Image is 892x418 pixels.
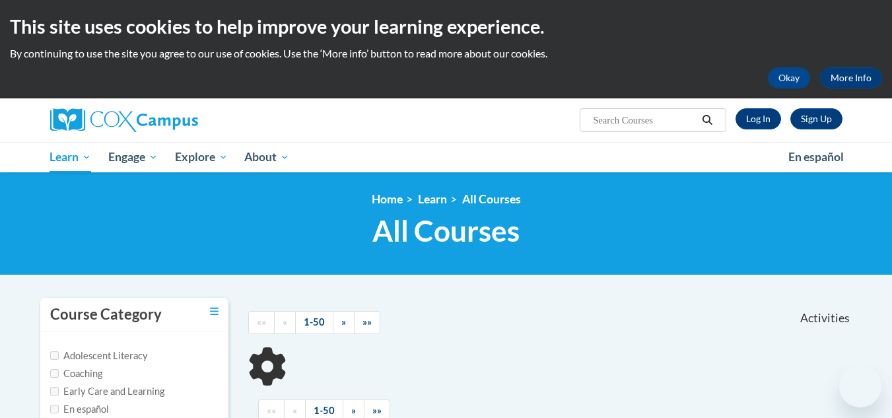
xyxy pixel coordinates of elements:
[50,108,198,132] img: Cox Campus
[372,405,382,416] span: »»
[354,311,380,334] a: End
[462,192,521,206] a: All Courses
[768,67,810,88] button: Okay
[333,311,355,334] a: Next
[697,112,717,128] button: Search
[50,369,59,378] input: Checkbox for Options
[351,405,356,416] span: »
[50,351,59,360] input: Checkbox for Options
[372,192,403,206] a: Home
[592,112,697,128] input: Search Courses
[42,142,100,172] a: Learn
[362,316,372,328] span: »»
[50,387,59,396] input: Checkbox for Options
[10,13,882,40] h2: This site uses cookies to help improve your learning experience.
[820,67,882,88] a: More Info
[839,365,881,407] iframe: Button to launch messaging window
[267,405,276,416] span: ««
[100,142,166,172] a: Engage
[50,384,164,399] label: Early Care and Learning
[248,311,275,334] a: Begining
[790,108,842,129] a: Register
[244,149,289,165] span: About
[788,150,844,164] span: En español
[50,349,148,363] label: Adolescent Literacy
[800,311,850,326] span: Activities
[175,149,228,165] span: Explore
[236,142,298,172] a: About
[210,304,219,319] a: Toggle collapse
[50,149,91,165] span: Learn
[50,304,162,325] h3: Course Category
[30,142,862,172] div: Main menu
[736,108,781,129] a: Log In
[166,142,236,172] a: Explore
[283,316,287,328] span: «
[50,402,109,417] label: En español
[108,149,158,165] span: Engage
[292,405,297,416] span: «
[274,311,296,334] a: Previous
[372,213,520,248] span: All Courses
[295,311,333,334] a: 1-50
[50,405,59,413] input: Checkbox for Options
[780,143,852,171] a: En español
[50,366,102,381] label: Coaching
[418,192,447,206] a: Learn
[257,316,266,328] span: ««
[10,46,882,61] p: By continuing to use the site you agree to our use of cookies. Use the ‘More info’ button to read...
[50,108,301,132] a: Cox Campus
[341,316,346,328] span: »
